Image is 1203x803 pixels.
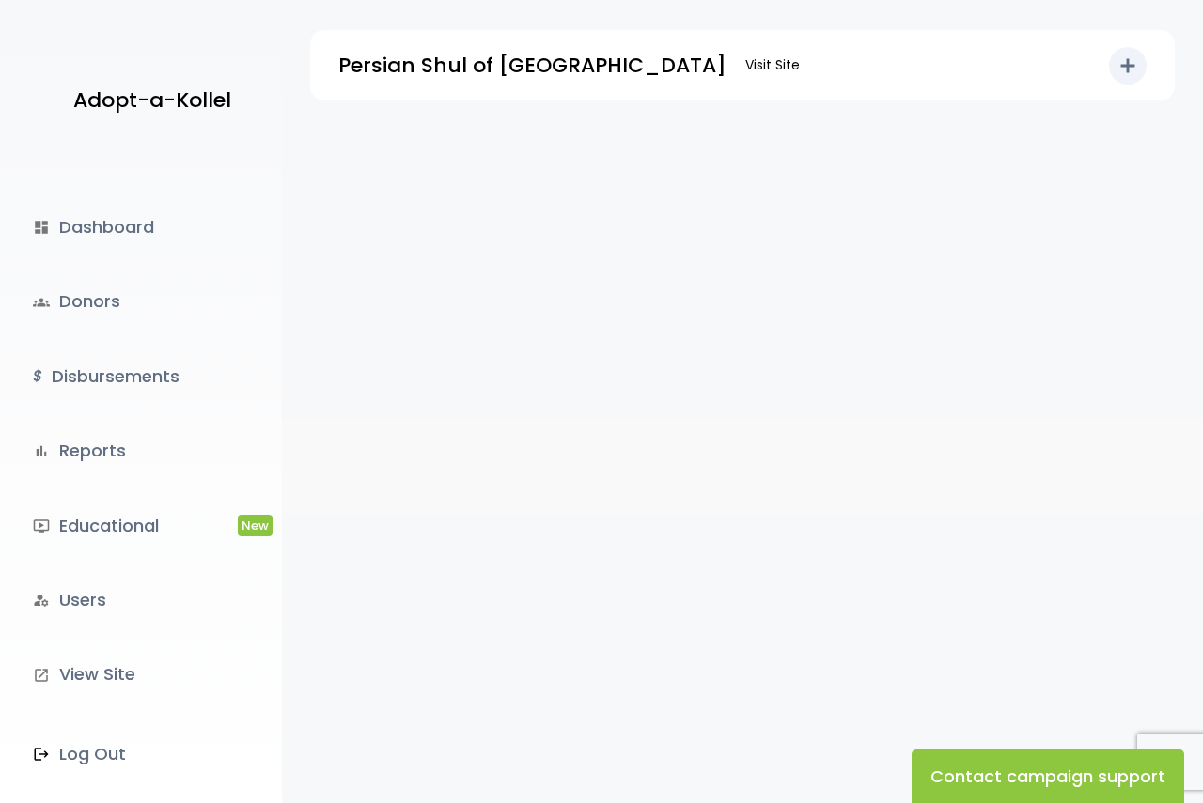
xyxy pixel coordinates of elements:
i: add [1117,54,1139,77]
button: add [1109,47,1147,85]
a: groupsDonors [19,276,256,327]
a: Log Out [19,729,256,780]
i: launch [33,667,50,684]
i: dashboard [33,219,50,236]
button: Contact campaign support [912,749,1184,803]
span: groups [33,294,50,311]
a: ondemand_videoEducationalNew [19,501,256,551]
a: manage_accountsUsers [19,575,256,625]
i: manage_accounts [33,592,50,609]
i: bar_chart [33,442,50,459]
a: Visit Site [736,47,809,84]
a: $Disbursements [19,351,256,402]
span: New [238,515,273,536]
a: bar_chartReports [19,425,256,476]
a: launchView Site [19,649,256,700]
p: Adopt-a-Kollel [73,82,231,119]
i: $ [33,363,42,391]
p: Persian Shul of [GEOGRAPHIC_DATA] [338,47,726,85]
a: dashboardDashboard [19,202,256,253]
a: Adopt-a-Kollel [64,54,231,146]
i: ondemand_video [33,517,50,534]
